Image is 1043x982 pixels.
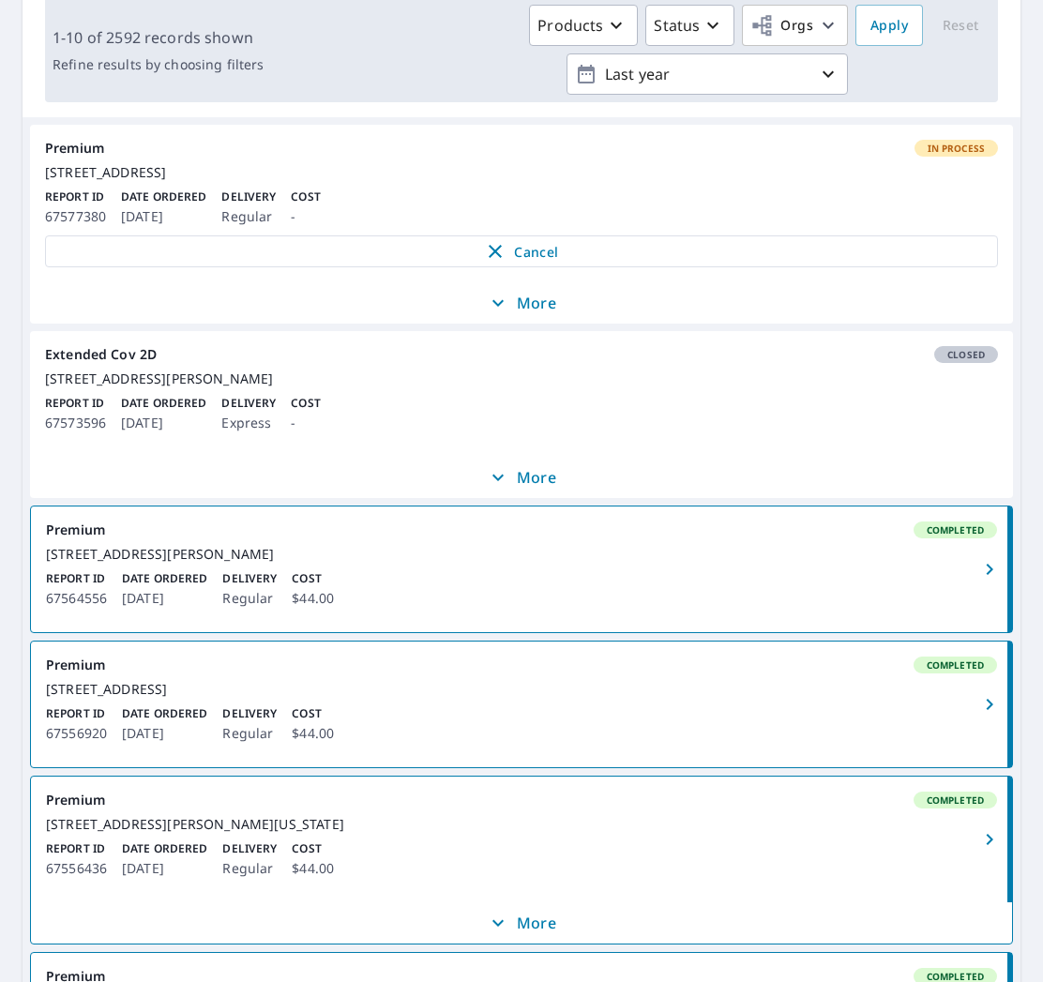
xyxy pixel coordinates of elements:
[529,5,638,46] button: Products
[46,546,997,563] div: [STREET_ADDRESS][PERSON_NAME]
[122,570,207,587] p: Date Ordered
[45,395,106,412] p: Report ID
[121,412,206,434] p: [DATE]
[855,5,923,46] button: Apply
[121,205,206,228] p: [DATE]
[45,370,998,387] div: [STREET_ADDRESS][PERSON_NAME]
[31,777,1012,902] a: PremiumCompleted[STREET_ADDRESS][PERSON_NAME][US_STATE]Report ID67556436Date Ordered[DATE]Deliver...
[30,282,1013,324] button: More
[45,412,106,434] p: 67573596
[567,53,848,95] button: Last year
[45,189,106,205] p: Report ID
[30,457,1013,498] button: More
[31,642,1012,767] a: PremiumCompleted[STREET_ADDRESS]Report ID67556920Date Ordered[DATE]DeliveryRegularCost$44.00
[122,857,207,880] p: [DATE]
[222,570,277,587] p: Delivery
[537,14,603,37] p: Products
[915,658,995,672] span: Completed
[122,840,207,857] p: Date Ordered
[30,125,1013,282] a: PremiumIn Process[STREET_ADDRESS]Report ID67577380Date Ordered[DATE]DeliveryRegularCost-Cancel
[46,857,107,880] p: 67556436
[122,722,207,745] p: [DATE]
[222,705,277,722] p: Delivery
[487,912,556,934] p: More
[916,142,997,155] span: In Process
[45,164,998,181] div: [STREET_ADDRESS]
[292,705,334,722] p: Cost
[31,506,1012,632] a: PremiumCompleted[STREET_ADDRESS][PERSON_NAME]Report ID67564556Date Ordered[DATE]DeliveryRegularCo...
[46,722,107,745] p: 67556920
[46,840,107,857] p: Report ID
[291,205,320,228] p: -
[46,816,997,833] div: [STREET_ADDRESS][PERSON_NAME][US_STATE]
[222,857,277,880] p: Regular
[222,722,277,745] p: Regular
[46,792,997,808] div: Premium
[487,466,556,489] p: More
[936,348,996,361] span: Closed
[292,722,334,745] p: $44.00
[750,14,813,38] span: Orgs
[53,26,264,49] p: 1-10 of 2592 records shown
[121,395,206,412] p: Date Ordered
[597,58,817,91] p: Last year
[30,331,1013,457] a: Extended Cov 2DClosed[STREET_ADDRESS][PERSON_NAME]Report ID67573596Date Ordered[DATE]DeliveryExpr...
[46,570,107,587] p: Report ID
[487,292,556,314] p: More
[654,14,700,37] p: Status
[45,140,998,157] div: Premium
[915,523,995,536] span: Completed
[221,412,276,434] p: Express
[292,570,334,587] p: Cost
[222,840,277,857] p: Delivery
[742,5,848,46] button: Orgs
[291,189,320,205] p: Cost
[291,412,320,434] p: -
[53,56,264,73] p: Refine results by choosing filters
[46,587,107,610] p: 67564556
[65,240,978,263] span: Cancel
[45,235,998,267] button: Cancel
[46,657,997,673] div: Premium
[221,189,276,205] p: Delivery
[292,840,334,857] p: Cost
[46,705,107,722] p: Report ID
[122,587,207,610] p: [DATE]
[221,395,276,412] p: Delivery
[915,793,995,807] span: Completed
[122,705,207,722] p: Date Ordered
[870,14,908,38] span: Apply
[46,521,997,538] div: Premium
[292,857,334,880] p: $44.00
[45,346,998,363] div: Extended Cov 2D
[31,902,1012,944] button: More
[645,5,734,46] button: Status
[45,205,106,228] p: 67577380
[121,189,206,205] p: Date Ordered
[46,681,997,698] div: [STREET_ADDRESS]
[221,205,276,228] p: Regular
[222,587,277,610] p: Regular
[292,587,334,610] p: $44.00
[291,395,320,412] p: Cost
